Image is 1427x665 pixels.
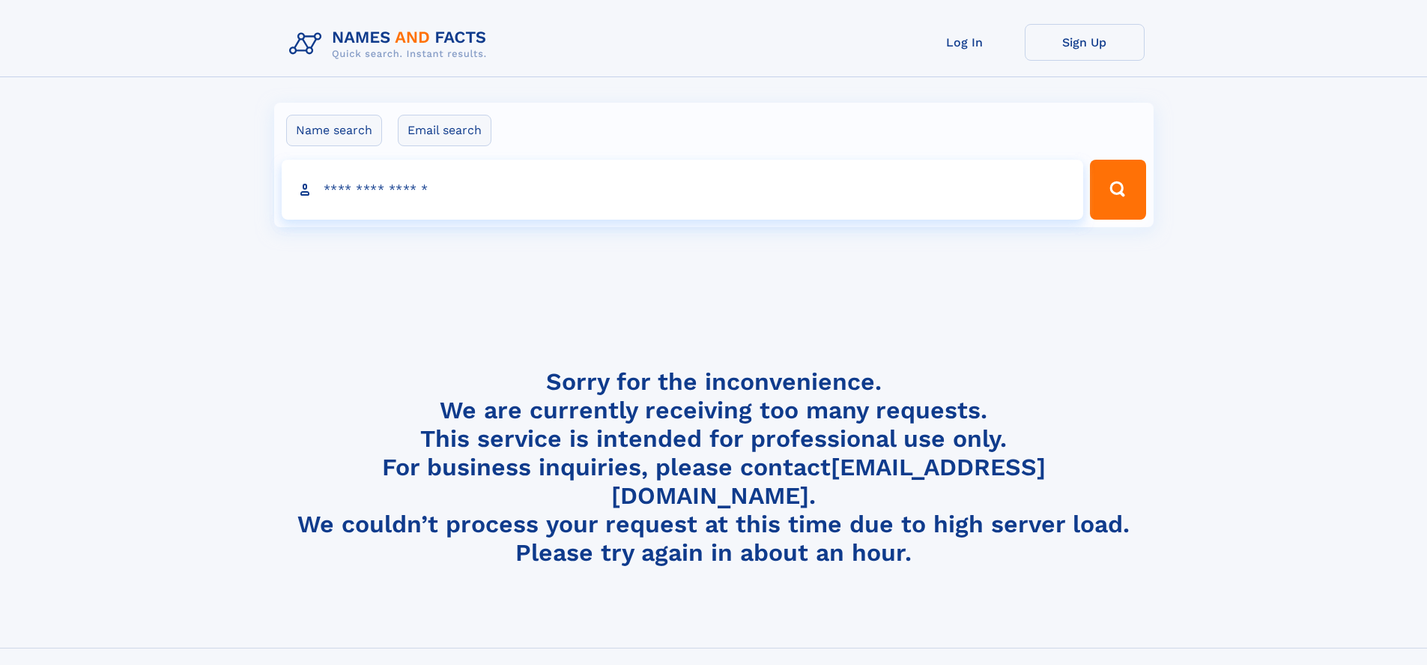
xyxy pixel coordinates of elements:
[1025,24,1145,61] a: Sign Up
[905,24,1025,61] a: Log In
[398,115,491,146] label: Email search
[286,115,382,146] label: Name search
[1090,160,1145,220] button: Search Button
[283,24,499,64] img: Logo Names and Facts
[282,160,1084,220] input: search input
[283,367,1145,568] h4: Sorry for the inconvenience. We are currently receiving too many requests. This service is intend...
[611,453,1046,510] a: [EMAIL_ADDRESS][DOMAIN_NAME]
